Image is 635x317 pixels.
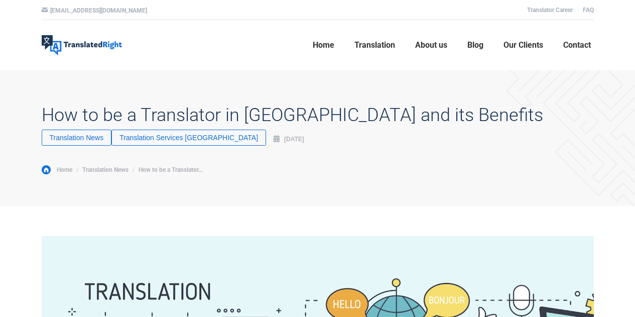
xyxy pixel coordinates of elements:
a: Translation [351,29,398,61]
a: Translation News [82,166,129,173]
a: Home [310,29,337,61]
a: Translation News [42,130,112,146]
a: [DATE] [274,133,304,145]
h1: How to be a Translator in [GEOGRAPHIC_DATA] and its Benefits [42,104,543,126]
span: How to be a Translator… [139,166,203,173]
span: Home [57,166,72,173]
span: Blog [467,40,483,50]
img: Translated Right [42,35,122,55]
span: Categories: , [42,132,271,146]
a: [EMAIL_ADDRESS][DOMAIN_NAME] [50,7,147,14]
a: Contact [560,29,594,61]
span: Home [313,40,334,50]
span: About us [415,40,447,50]
a: FAQ [583,7,594,14]
span: Translation [354,40,395,50]
time: [DATE] [284,136,304,143]
a: About us [412,29,450,61]
a: Translation Services [GEOGRAPHIC_DATA] [111,130,266,146]
a: Translator Career [527,7,573,14]
span: Contact [563,40,591,50]
span: Our Clients [503,40,543,50]
a: Our Clients [500,29,546,61]
a: Home [42,165,72,174]
a: Blog [464,29,486,61]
